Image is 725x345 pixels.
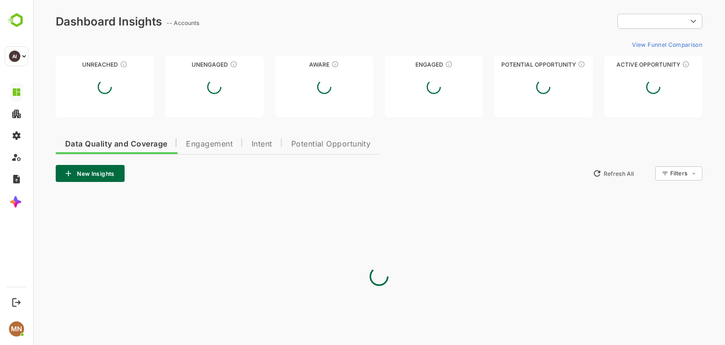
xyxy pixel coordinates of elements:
div: Filters [636,165,669,182]
div: Active Opportunity [571,61,669,68]
span: Engagement [153,140,200,148]
div: Potential Opportunity [461,61,559,68]
span: Potential Opportunity [258,140,338,148]
div: Aware [242,61,340,68]
span: Data Quality and Coverage [32,140,134,148]
div: These accounts have not been engaged with for a defined time period [87,60,94,68]
div: These accounts have just entered the buying cycle and need further nurturing [298,60,306,68]
div: These accounts are MQAs and can be passed on to Inside Sales [545,60,552,68]
div: Unreached [23,61,121,68]
button: New Insights [23,165,92,182]
div: Filters [637,170,654,177]
div: These accounts have not shown enough engagement and need nurturing [197,60,204,68]
div: MN [9,321,24,336]
div: Unengaged [132,61,230,68]
div: Dashboard Insights [23,15,129,28]
button: Logout [10,296,23,309]
div: Engaged [352,61,450,68]
div: These accounts are warm, further nurturing would qualify them to MQAs [412,60,420,68]
ag: -- Accounts [134,19,169,26]
div: These accounts have open opportunities which might be at any of the Sales Stages [649,60,657,68]
button: View Funnel Comparison [595,37,669,52]
img: BambooboxLogoMark.f1c84d78b4c51b1a7b5f700c9845e183.svg [5,11,29,29]
span: Intent [219,140,239,148]
div: ​ [584,13,669,30]
div: AI [9,51,20,62]
button: Refresh All [556,166,605,181]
